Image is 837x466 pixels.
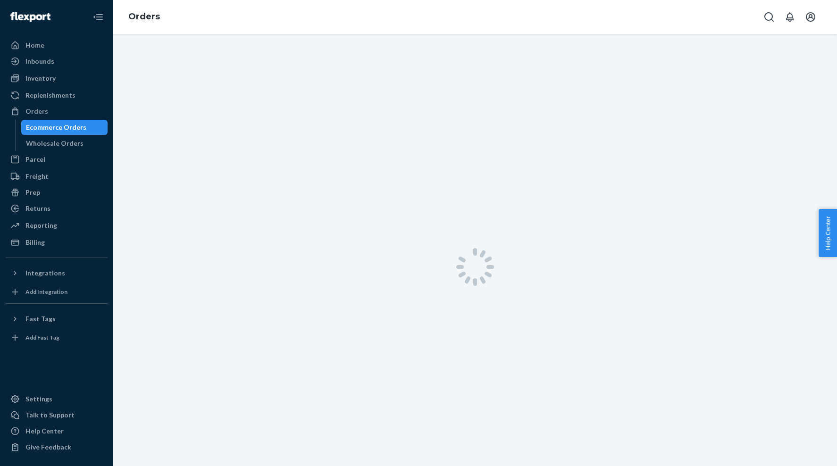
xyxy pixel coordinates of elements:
div: Ecommerce Orders [26,123,86,132]
div: Add Fast Tag [25,333,59,341]
div: Inventory [25,74,56,83]
div: Freight [25,172,49,181]
a: Talk to Support [6,408,108,423]
img: Flexport logo [10,12,50,22]
button: Help Center [819,209,837,257]
div: Reporting [25,221,57,230]
div: Help Center [25,426,64,436]
a: Add Fast Tag [6,330,108,345]
a: Ecommerce Orders [21,120,108,135]
a: Settings [6,391,108,407]
a: Home [6,38,108,53]
a: Prep [6,185,108,200]
a: Replenishments [6,88,108,103]
a: Wholesale Orders [21,136,108,151]
div: Add Integration [25,288,67,296]
div: Parcel [25,155,45,164]
div: Returns [25,204,50,213]
div: Wholesale Orders [26,139,84,148]
a: Inventory [6,71,108,86]
div: Fast Tags [25,314,56,324]
button: Open account menu [801,8,820,26]
div: Give Feedback [25,442,71,452]
div: Talk to Support [25,410,75,420]
button: Give Feedback [6,440,108,455]
a: Billing [6,235,108,250]
button: Fast Tags [6,311,108,326]
button: Close Navigation [89,8,108,26]
ol: breadcrumbs [121,3,167,31]
div: Integrations [25,268,65,278]
div: Replenishments [25,91,75,100]
a: Reporting [6,218,108,233]
a: Orders [6,104,108,119]
a: Returns [6,201,108,216]
a: Help Center [6,424,108,439]
div: Orders [25,107,48,116]
button: Open notifications [780,8,799,26]
a: Add Integration [6,284,108,300]
div: Prep [25,188,40,197]
a: Freight [6,169,108,184]
button: Open Search Box [760,8,778,26]
div: Home [25,41,44,50]
div: Billing [25,238,45,247]
div: Inbounds [25,57,54,66]
div: Settings [25,394,52,404]
a: Orders [128,11,160,22]
a: Parcel [6,152,108,167]
a: Inbounds [6,54,108,69]
button: Integrations [6,266,108,281]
